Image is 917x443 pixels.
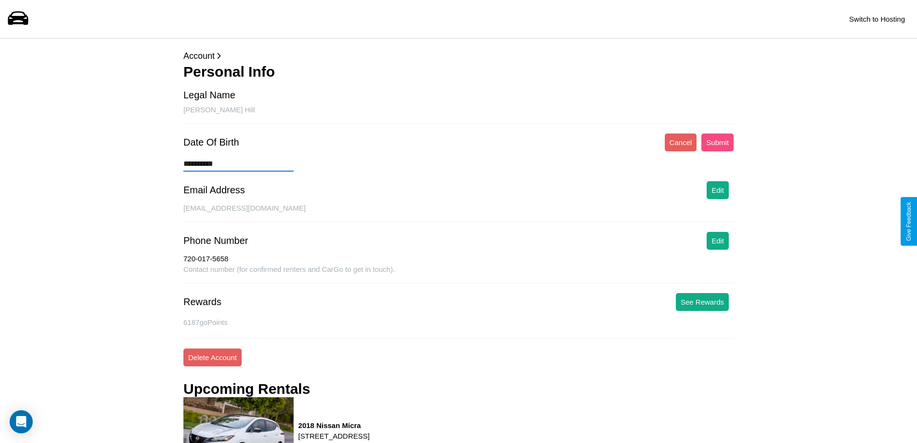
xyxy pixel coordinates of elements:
[183,235,248,246] div: Phone Number
[298,421,370,430] h3: 2018 Nissan Micra
[701,134,734,151] button: Submit
[676,293,729,311] button: See Rewards
[183,255,734,265] div: 720-017-5658
[298,430,370,443] p: [STREET_ADDRESS]
[183,48,734,64] p: Account
[183,349,242,366] button: Delete Account
[10,410,33,433] div: Open Intercom Messenger
[183,296,221,308] div: Rewards
[665,134,697,151] button: Cancel
[183,185,245,196] div: Email Address
[707,232,729,250] button: Edit
[844,10,910,28] button: Switch to Hosting
[183,381,310,397] h3: Upcoming Rentals
[183,265,734,283] div: Contact number (for confirmed renters and CarGo to get in touch).
[183,137,239,148] div: Date Of Birth
[183,204,734,222] div: [EMAIL_ADDRESS][DOMAIN_NAME]
[905,202,912,241] div: Give Feedback
[183,316,734,329] p: 6187 goPoints
[183,90,235,101] div: Legal Name
[183,64,734,80] h3: Personal Info
[183,106,734,124] div: [PERSON_NAME] Hill
[707,181,729,199] button: Edit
